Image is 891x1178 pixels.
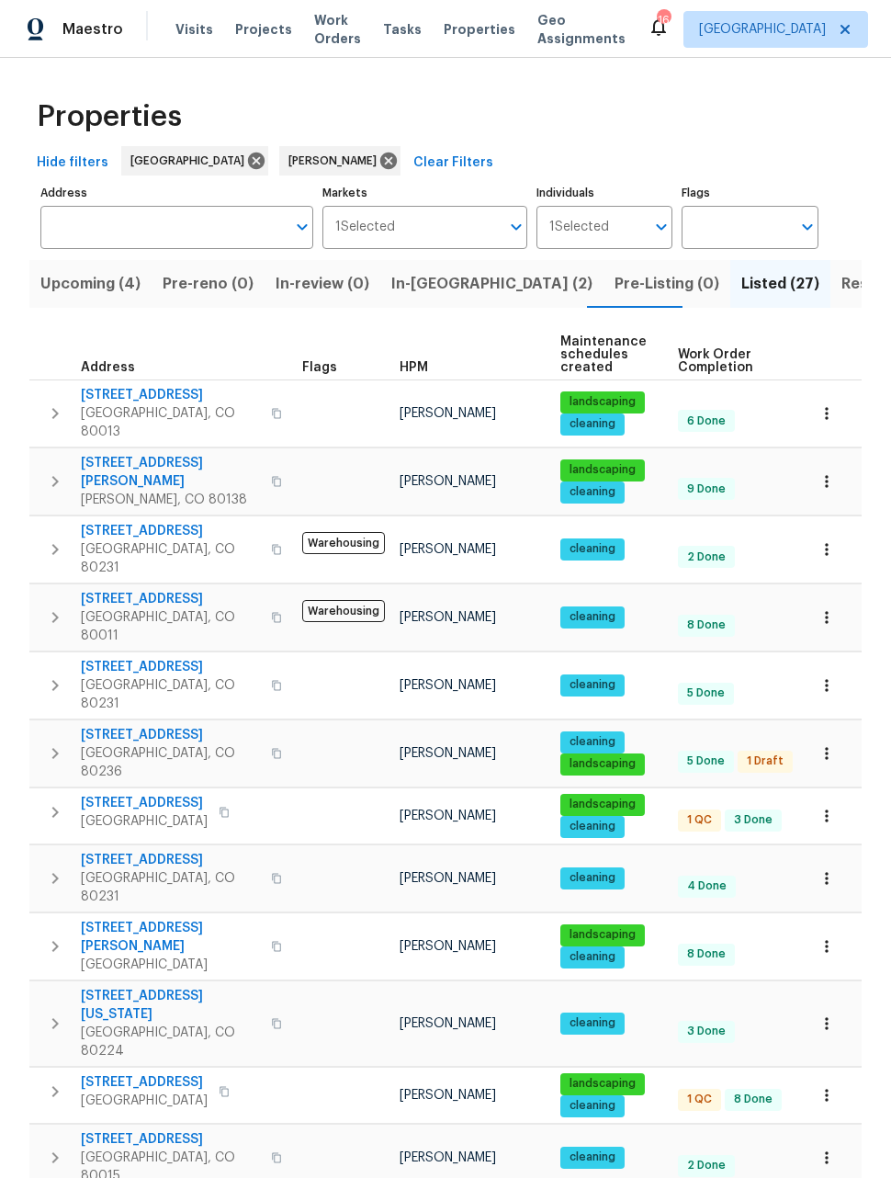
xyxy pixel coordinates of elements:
[81,956,260,974] span: [GEOGRAPHIC_DATA]
[130,152,252,170] span: [GEOGRAPHIC_DATA]
[680,1158,733,1173] span: 2 Done
[81,658,260,676] span: [STREET_ADDRESS]
[302,600,385,622] span: Warehousing
[322,187,527,198] label: Markets
[81,987,260,1024] span: [STREET_ADDRESS][US_STATE]
[400,940,496,953] span: [PERSON_NAME]
[400,1151,496,1164] span: [PERSON_NAME]
[562,870,623,886] span: cleaning
[235,20,292,39] span: Projects
[40,187,313,198] label: Address
[279,146,400,176] div: [PERSON_NAME]
[175,20,213,39] span: Visits
[81,676,260,713] span: [GEOGRAPHIC_DATA], CO 80231
[62,20,123,39] span: Maestro
[400,872,496,885] span: [PERSON_NAME]
[503,214,529,240] button: Open
[562,541,623,557] span: cleaning
[699,20,826,39] span: [GEOGRAPHIC_DATA]
[81,1130,260,1149] span: [STREET_ADDRESS]
[795,214,820,240] button: Open
[391,271,592,297] span: In-[GEOGRAPHIC_DATA] (2)
[562,484,623,500] span: cleaning
[680,549,733,565] span: 2 Done
[29,146,116,180] button: Hide filters
[562,734,623,750] span: cleaning
[680,946,733,962] span: 8 Done
[40,271,141,297] span: Upcoming (4)
[314,11,361,48] span: Work Orders
[680,413,733,429] span: 6 Done
[741,271,819,297] span: Listed (27)
[678,348,794,374] span: Work Order Completion
[562,949,623,965] span: cleaning
[81,386,260,404] span: [STREET_ADDRESS]
[400,611,496,624] span: [PERSON_NAME]
[289,214,315,240] button: Open
[81,522,260,540] span: [STREET_ADDRESS]
[657,11,670,29] div: 16
[680,685,732,701] span: 5 Done
[81,491,260,509] span: [PERSON_NAME], CO 80138
[649,214,674,240] button: Open
[562,756,643,772] span: landscaping
[81,404,260,441] span: [GEOGRAPHIC_DATA], CO 80013
[560,335,647,374] span: Maintenance schedules created
[400,810,496,822] span: [PERSON_NAME]
[288,152,384,170] span: [PERSON_NAME]
[537,11,626,48] span: Geo Assignments
[680,617,733,633] span: 8 Done
[400,747,496,760] span: [PERSON_NAME]
[81,919,260,956] span: [STREET_ADDRESS][PERSON_NAME]
[727,812,780,828] span: 3 Done
[680,1092,719,1107] span: 1 QC
[562,1098,623,1114] span: cleaning
[335,220,395,235] span: 1 Selected
[682,187,818,198] label: Flags
[680,753,732,769] span: 5 Done
[400,543,496,556] span: [PERSON_NAME]
[562,677,623,693] span: cleaning
[81,1024,260,1060] span: [GEOGRAPHIC_DATA], CO 80224
[163,271,254,297] span: Pre-reno (0)
[680,878,734,894] span: 4 Done
[562,1015,623,1031] span: cleaning
[562,609,623,625] span: cleaning
[81,794,208,812] span: [STREET_ADDRESS]
[400,679,496,692] span: [PERSON_NAME]
[81,851,260,869] span: [STREET_ADDRESS]
[81,744,260,781] span: [GEOGRAPHIC_DATA], CO 80236
[81,726,260,744] span: [STREET_ADDRESS]
[562,462,643,478] span: landscaping
[536,187,673,198] label: Individuals
[81,812,208,831] span: [GEOGRAPHIC_DATA]
[562,797,643,812] span: landscaping
[562,394,643,410] span: landscaping
[37,108,182,126] span: Properties
[400,1017,496,1030] span: [PERSON_NAME]
[400,361,428,374] span: HPM
[37,152,108,175] span: Hide filters
[680,1024,733,1039] span: 3 Done
[121,146,268,176] div: [GEOGRAPHIC_DATA]
[444,20,515,39] span: Properties
[615,271,719,297] span: Pre-Listing (0)
[739,753,791,769] span: 1 Draft
[562,819,623,834] span: cleaning
[81,869,260,906] span: [GEOGRAPHIC_DATA], CO 80231
[81,1092,208,1110] span: [GEOGRAPHIC_DATA]
[302,532,385,554] span: Warehousing
[302,361,337,374] span: Flags
[680,812,719,828] span: 1 QC
[680,481,733,497] span: 9 Done
[406,146,501,180] button: Clear Filters
[81,1073,208,1092] span: [STREET_ADDRESS]
[562,1150,623,1165] span: cleaning
[400,475,496,488] span: [PERSON_NAME]
[81,361,135,374] span: Address
[81,454,260,491] span: [STREET_ADDRESS][PERSON_NAME]
[81,540,260,577] span: [GEOGRAPHIC_DATA], CO 80231
[562,927,643,943] span: landscaping
[81,608,260,645] span: [GEOGRAPHIC_DATA], CO 80011
[276,271,369,297] span: In-review (0)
